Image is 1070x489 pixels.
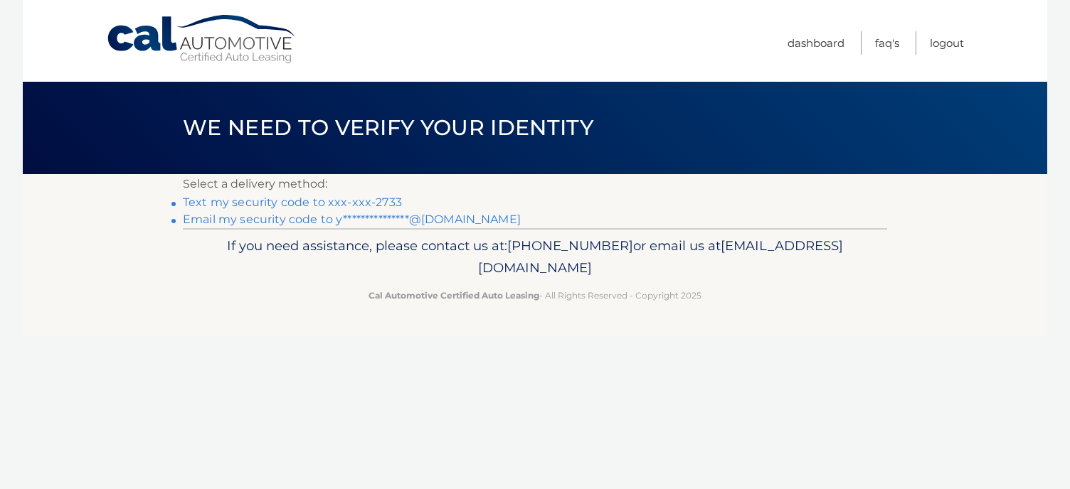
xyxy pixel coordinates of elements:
span: [PHONE_NUMBER] [507,237,633,254]
a: Dashboard [788,31,844,55]
a: Cal Automotive [106,14,298,65]
a: Text my security code to xxx-xxx-2733 [183,195,402,209]
p: - All Rights Reserved - Copyright 2025 [192,288,878,303]
a: FAQ's [875,31,899,55]
strong: Cal Automotive Certified Auto Leasing [369,290,539,301]
a: Logout [930,31,964,55]
p: If you need assistance, please contact us at: or email us at [192,235,878,280]
span: We need to verify your identity [183,114,593,141]
p: Select a delivery method: [183,174,887,194]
